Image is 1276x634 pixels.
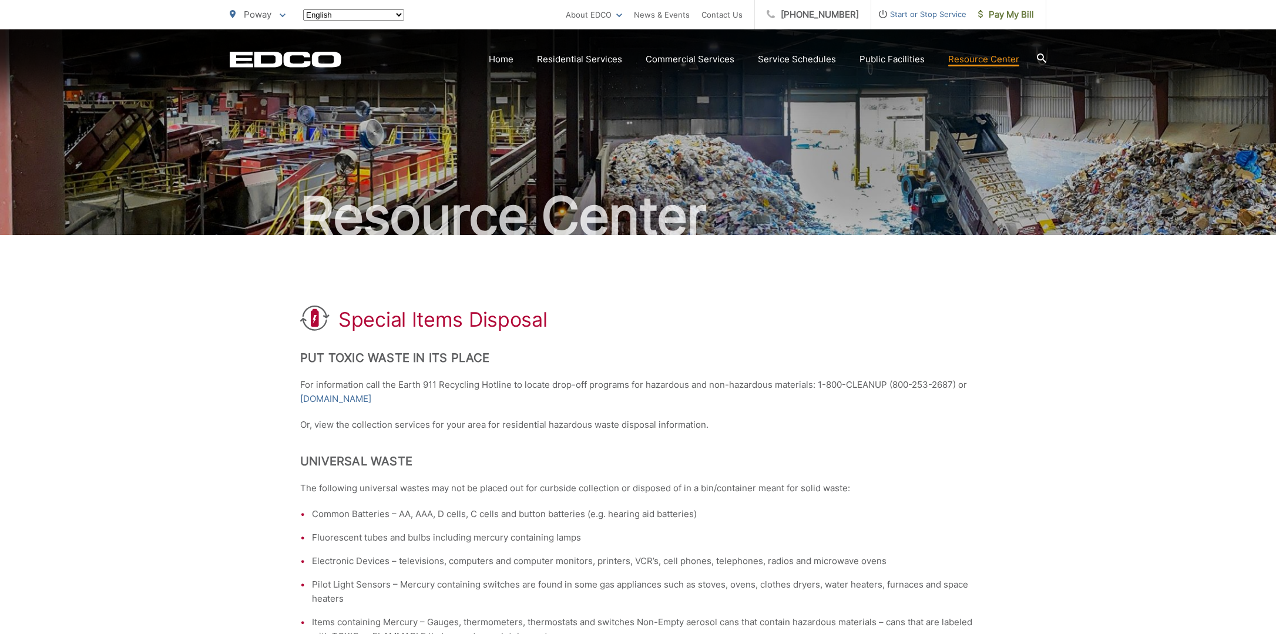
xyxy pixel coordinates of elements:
[300,392,371,406] a: [DOMAIN_NAME]
[701,8,743,22] a: Contact Us
[758,52,836,66] a: Service Schedules
[338,308,547,331] h1: Special Items Disposal
[634,8,690,22] a: News & Events
[303,9,404,21] select: Select a language
[300,418,976,432] p: Or, view the collection services for your area for residential hazardous waste disposal information.
[948,52,1019,66] a: Resource Center
[300,454,976,468] h2: Universal Waste
[300,378,976,406] p: For information call the Earth 911 Recycling Hotline to locate drop-off programs for hazardous an...
[230,51,341,68] a: EDCD logo. Return to the homepage.
[312,531,976,545] li: Fluorescent tubes and bulbs including mercury containing lamps
[646,52,734,66] a: Commercial Services
[489,52,513,66] a: Home
[300,481,976,495] p: The following universal wastes may not be placed out for curbside collection or disposed of in a ...
[312,578,976,606] li: Pilot Light Sensors – Mercury containing switches are found in some gas appliances such as stoves...
[978,8,1034,22] span: Pay My Bill
[566,8,622,22] a: About EDCO
[859,52,925,66] a: Public Facilities
[537,52,622,66] a: Residential Services
[230,187,1046,246] h2: Resource Center
[312,507,976,521] li: Common Batteries – AA, AAA, D cells, C cells and button batteries (e.g. hearing aid batteries)
[312,554,976,568] li: Electronic Devices – televisions, computers and computer monitors, printers, VCR’s, cell phones, ...
[300,351,976,365] h2: Put Toxic Waste In Its Place
[244,9,271,20] span: Poway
